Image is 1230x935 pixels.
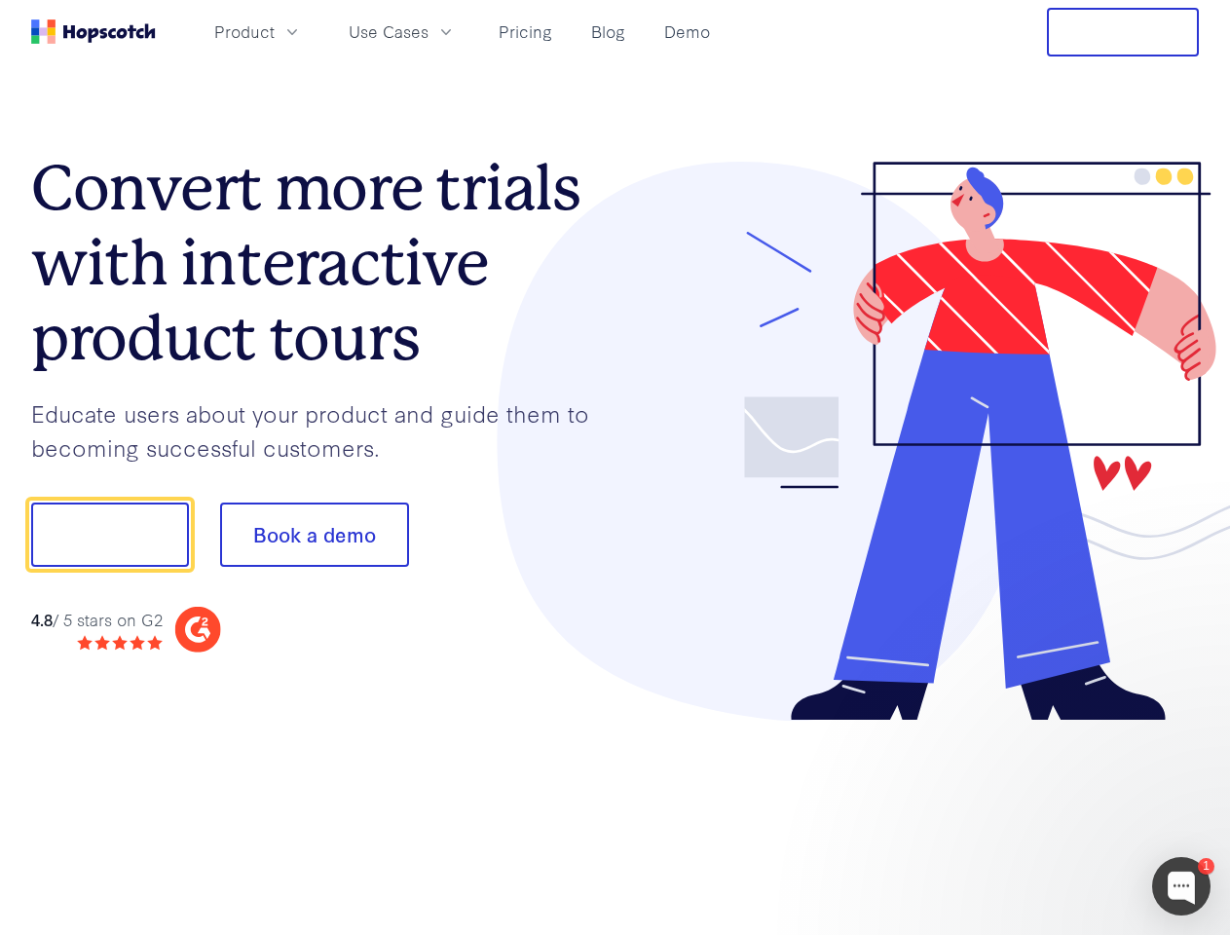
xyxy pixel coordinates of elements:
a: Blog [583,16,633,48]
a: Pricing [491,16,560,48]
span: Product [214,19,275,44]
h1: Convert more trials with interactive product tours [31,151,615,375]
button: Free Trial [1047,8,1199,56]
div: 1 [1198,858,1214,875]
span: Use Cases [349,19,429,44]
strong: 4.8 [31,608,53,630]
a: Home [31,19,156,44]
button: Product [203,16,314,48]
div: / 5 stars on G2 [31,608,163,632]
button: Show me! [31,503,189,567]
button: Use Cases [337,16,467,48]
button: Book a demo [220,503,409,567]
a: Demo [656,16,718,48]
p: Educate users about your product and guide them to becoming successful customers. [31,396,615,464]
